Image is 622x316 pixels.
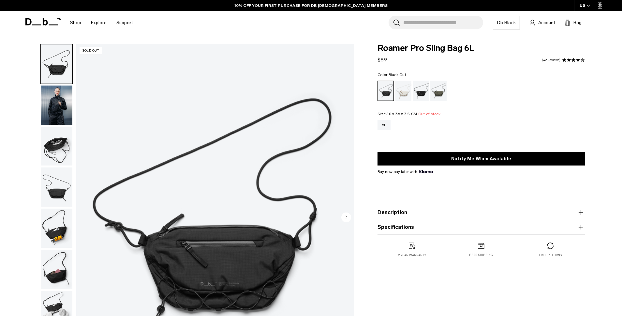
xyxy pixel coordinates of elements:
legend: Color: [378,73,406,77]
legend: Size: [378,112,441,116]
button: Roamer Pro Sling Bag 6L Black Out [40,249,73,289]
a: Explore [91,11,107,34]
a: 10% OFF YOUR FIRST PURCHASE FOR DB [DEMOGRAPHIC_DATA] MEMBERS [234,3,388,8]
img: Roamer Pro Sling Bag 6L Black Out [41,209,72,248]
span: Account [538,19,555,26]
a: Charcoal Grey [413,81,429,101]
nav: Main Navigation [65,11,138,34]
span: Roamer Pro Sling Bag 6L [378,44,585,53]
a: Oatmilk [395,81,411,101]
button: Roamer Pro Sling Bag 6L Black Out [40,44,73,84]
span: 20 x 36 x 3.5 CM [386,112,417,116]
button: Roamer Pro Sling Bag 6L Black Out [40,208,73,248]
button: Roamer Pro Sling Bag 6L Black Out [40,126,73,166]
a: Support [116,11,133,34]
img: Roamer Pro Sling Bag 6L Black Out [41,44,72,84]
a: Black Out [378,81,394,101]
p: Free returns [539,253,562,258]
button: Specifications [378,223,585,231]
button: Notify Me When Available [378,152,585,166]
span: Black Out [389,72,406,77]
img: Roamer Pro Sling Bag 6L Black Out [41,127,72,166]
button: Next slide [341,212,351,223]
button: Description [378,209,585,216]
a: 6L [378,120,391,130]
a: Shop [70,11,81,34]
a: Db Black [493,16,520,29]
p: Free shipping [469,253,493,257]
button: Roamer Pro Sling Bag 6L Black Out [40,167,73,207]
span: Buy now pay later with [378,169,433,175]
a: 42 reviews [542,58,560,62]
img: Roamer Pro Sling Bag 6L Black Out [41,250,72,289]
button: Bag [565,19,582,26]
button: Roamer Pro Sling Bag 6L Black Out [40,85,73,125]
img: Roamer Pro Sling Bag 6L Black Out [41,86,72,125]
p: 2 year warranty [398,253,426,258]
a: Forest Green [430,81,447,101]
p: Sold Out [80,47,102,54]
img: Roamer Pro Sling Bag 6L Black Out [41,167,72,207]
img: {"height" => 20, "alt" => "Klarna"} [419,170,433,173]
span: Out of stock [418,112,441,116]
a: Account [530,19,555,26]
span: $89 [378,56,387,63]
span: Bag [573,19,582,26]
